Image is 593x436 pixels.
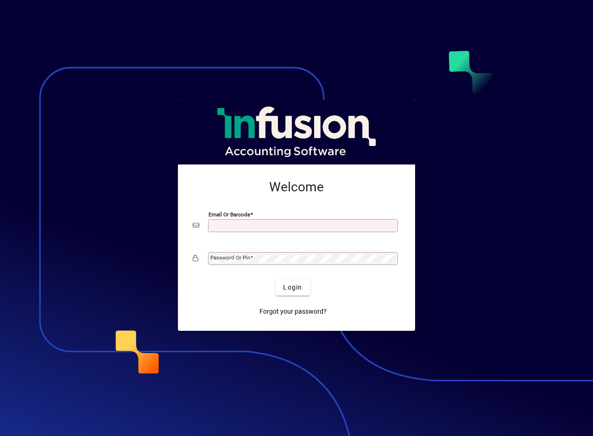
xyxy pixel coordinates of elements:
[208,211,250,218] mat-label: Email or Barcode
[283,283,302,292] span: Login
[256,303,330,320] a: Forgot your password?
[259,307,327,316] span: Forgot your password?
[276,279,309,296] button: Login
[210,254,250,261] mat-label: Password or Pin
[193,179,400,195] h2: Welcome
